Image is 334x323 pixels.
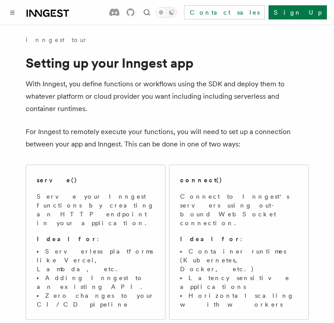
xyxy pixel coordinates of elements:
li: Latency sensitive applications [180,273,298,291]
a: Contact sales [184,5,265,19]
button: Find something... [142,7,152,18]
p: : [37,235,154,243]
a: Inngest tour [26,35,88,44]
h1: Setting up your Inngest app [26,55,309,71]
li: Zero changes to your CI/CD pipeline [37,291,154,309]
button: Toggle navigation [7,7,18,18]
a: Sign Up [269,5,327,19]
a: serve()Serve your Inngest functions by creating an HTTP endpoint in your application.Ideal for:Se... [26,165,165,320]
strong: Ideal for [37,235,97,242]
p: Connect to Inngest's servers using out-bound WebSocket connection. [180,192,298,227]
strong: Ideal for [180,235,240,242]
li: Serverless platforms like Vercel, Lambda, etc. [37,247,154,273]
p: : [180,235,298,243]
li: Horizontal scaling with workers [180,291,298,309]
li: Adding Inngest to an existing API. [37,273,154,291]
button: Toggle dark mode [156,7,177,18]
h2: serve() [37,176,77,185]
p: Serve your Inngest functions by creating an HTTP endpoint in your application. [37,192,154,227]
p: For Inngest to remotely execute your functions, you will need to set up a connection between your... [26,126,309,150]
p: With Inngest, you define functions or workflows using the SDK and deploy them to whatever platfor... [26,78,309,115]
h2: connect() [180,176,223,185]
a: connect()Connect to Inngest's servers using out-bound WebSocket connection.Ideal for:Container ru... [169,165,309,320]
li: Container runtimes (Kubernetes, Docker, etc.) [180,247,298,273]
